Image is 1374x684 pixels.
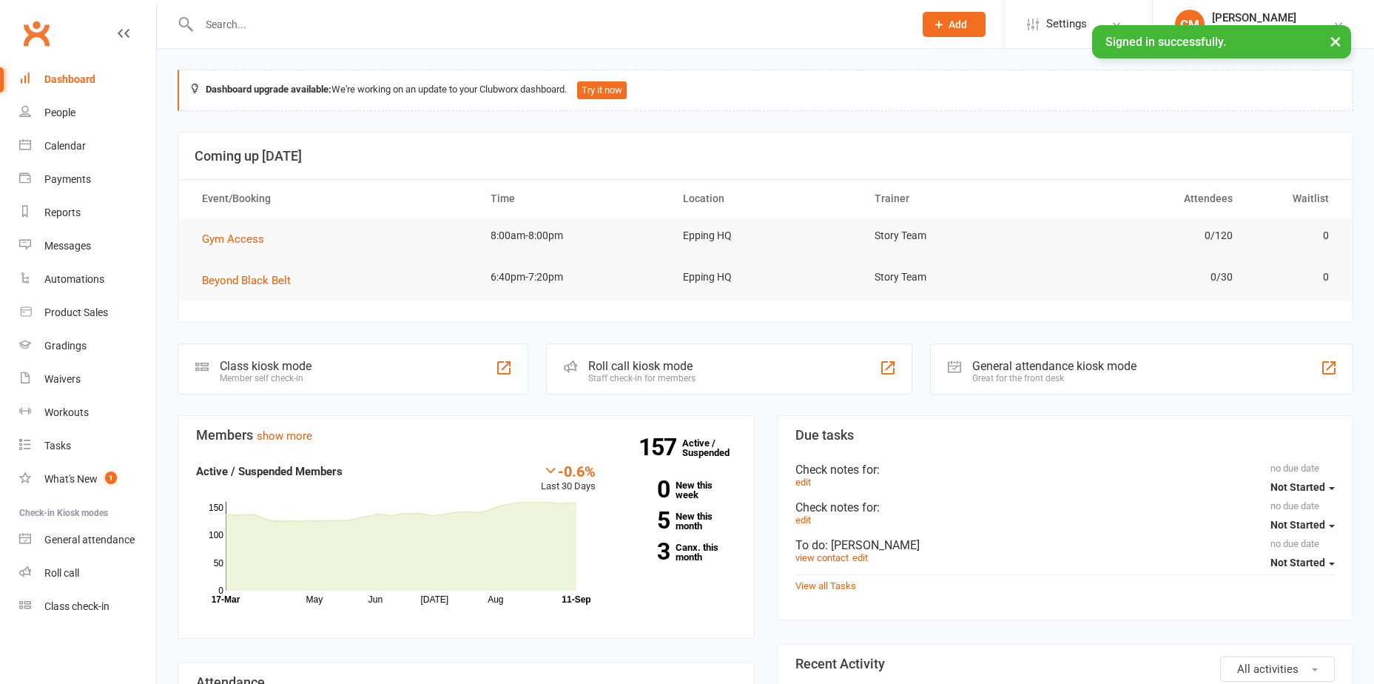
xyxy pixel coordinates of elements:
button: Not Started [1270,474,1335,500]
div: Reports [44,207,81,218]
td: 0 [1246,260,1342,295]
button: Beyond Black Belt [202,272,301,289]
h3: Coming up [DATE] [195,149,1336,164]
td: Epping HQ [670,218,862,253]
a: Tasks [19,429,156,463]
strong: 3 [618,540,670,563]
th: Event/Booking [189,180,477,218]
td: 6:40pm-7:20pm [477,260,670,295]
th: Waitlist [1246,180,1342,218]
a: Product Sales [19,296,156,329]
td: 8:00am-8:00pm [477,218,670,253]
div: CM [1175,10,1205,39]
th: Trainer [861,180,1054,218]
a: edit [852,552,868,563]
a: 5New this month [618,512,736,531]
span: Signed in successfully. [1105,35,1226,49]
a: Dashboard [19,63,156,96]
div: [PERSON_NAME] [1212,11,1296,24]
strong: 0 [618,478,670,500]
a: People [19,96,156,130]
button: Gym Access [202,230,275,248]
a: What's New1 [19,463,156,496]
th: Location [670,180,862,218]
a: Waivers [19,363,156,396]
td: Epping HQ [670,260,862,295]
h3: Due tasks [795,428,1336,443]
th: Attendees [1054,180,1246,218]
strong: 157 [639,436,682,458]
div: General attendance kiosk mode [972,359,1136,373]
a: 0New this week [618,480,736,500]
div: Class kiosk mode [220,359,311,373]
a: 3Canx. this month [618,543,736,562]
a: view contact [795,552,849,563]
th: Time [477,180,670,218]
a: Gradings [19,329,156,363]
div: -0.6% [541,463,596,479]
div: We're working on an update to your Clubworx dashboard. [178,70,1353,111]
div: Class check-in [44,600,110,612]
div: Automations [44,273,104,285]
div: What's New [44,473,98,485]
a: Payments [19,163,156,196]
div: Story Martial Arts [1212,24,1296,38]
div: Check notes for: [795,463,1336,477]
span: Not Started [1270,557,1325,569]
div: Product Sales [44,306,108,318]
div: Check notes for: [795,500,1336,514]
a: edit [795,477,811,488]
strong: 5 [618,509,670,532]
a: Workouts [19,396,156,429]
span: Not Started [1270,481,1325,493]
div: Roll call kiosk mode [588,359,696,373]
span: Beyond Black Belt [202,274,291,287]
td: Story Team [861,218,1054,253]
div: Tasks [44,440,71,452]
button: Not Started [1270,549,1335,576]
a: Calendar [19,130,156,163]
div: Staff check-in for members [588,373,696,383]
button: Try it now [577,81,627,99]
div: Payments [44,173,91,185]
a: 157Active / Suspended [682,427,747,469]
strong: Dashboard upgrade available: [206,84,331,95]
span: 1 [105,472,117,484]
a: Messages [19,229,156,263]
div: Waivers [44,373,81,385]
span: Gym Access [202,232,264,246]
div: People [44,107,75,118]
div: Gradings [44,340,87,352]
div: Last 30 Days [541,463,596,494]
span: Settings [1046,7,1087,41]
div: Workouts [44,406,89,418]
a: edit [795,514,811,526]
button: Not Started [1270,512,1335,538]
h3: Members [196,428,736,443]
span: Not Started [1270,519,1325,531]
a: Automations [19,263,156,296]
span: All activities [1237,663,1299,676]
h3: Recent Activity [795,657,1336,671]
td: 0/120 [1054,218,1246,253]
a: General attendance kiosk mode [19,523,156,557]
td: 0 [1246,218,1342,253]
div: Dashboard [44,73,95,85]
div: Calendar [44,140,86,152]
a: show more [257,429,312,443]
strong: Active / Suspended Members [196,465,343,478]
td: Story Team [861,260,1054,295]
a: Reports [19,196,156,229]
a: Roll call [19,557,156,590]
div: General attendance [44,534,135,546]
span: Add [949,19,967,30]
div: Messages [44,240,91,252]
a: Class kiosk mode [19,590,156,623]
input: Search... [195,14,903,35]
a: View all Tasks [795,580,856,591]
button: Add [923,12,986,37]
a: Clubworx [18,15,55,52]
span: : [PERSON_NAME] [825,538,920,552]
td: 0/30 [1054,260,1246,295]
div: To do [795,538,1336,552]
